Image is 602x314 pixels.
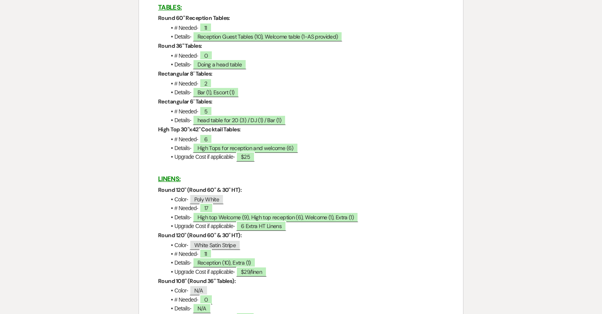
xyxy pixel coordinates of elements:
[193,257,256,267] span: Reception (10), Extra (1)
[166,267,444,276] li: Upgrade Cost if applicable-
[166,135,444,144] li: # Needed-
[190,285,208,295] span: N/A
[190,194,224,204] span: Poly White
[158,175,180,183] u: LINENS:
[166,107,444,116] li: # Needed-
[199,106,212,116] span: 5
[158,42,202,49] strong: Round 36" Tables:
[166,60,444,69] li: Details-
[158,3,182,12] u: TABLES:
[166,286,444,295] li: Color-
[166,213,444,222] li: Details-
[158,98,213,105] strong: Rectangular 6' Tables:
[166,222,444,230] li: Upgrade Cost if applicable-
[166,250,444,258] li: # Needed-
[193,59,246,69] span: Doing a head table
[166,304,444,313] li: Details-
[158,186,242,193] strong: Round 120" (Round 60" & 30" HT):
[166,204,444,213] li: # Needed-
[193,212,358,222] span: High top Welcome (9), High top reception (6), Welcome (1), Extra (1)
[199,294,213,304] span: 0
[193,87,239,97] span: Bar (1), Escort (1)
[158,14,230,21] strong: Round 60" Reception Tables:
[166,32,444,41] li: Details-
[199,78,212,88] span: 2
[193,303,211,313] span: N/A
[166,51,444,60] li: # Needed-
[166,116,444,125] li: Details-
[158,70,213,77] strong: Rectangular 8' Tables:
[166,88,444,97] li: Details-
[158,232,242,239] strong: Round 120" (Round 60" & 30" HT):
[158,126,241,133] strong: High Top 30"x42" Cocktail Tables:
[166,79,444,88] li: # Needed-
[166,258,444,267] li: Details-
[199,51,213,60] span: 0
[193,115,286,125] span: head table for 20 (3) / DJ (1) / Bar (1)
[199,203,213,213] span: 17
[193,31,343,41] span: Reception Guest Tables (10), Welcome table (1-AS provided)
[199,23,212,33] span: 11
[166,241,444,250] li: Color-
[193,143,298,153] span: High Tops for reception and welcome (6)
[190,240,240,250] span: White Satin Stripe
[199,249,212,259] span: 11
[236,152,255,162] span: $25
[166,152,444,161] li: Upgrade Cost if applicable-
[166,195,444,204] li: Color-
[236,267,267,277] span: $29/linen
[166,295,444,304] li: # Needed-
[199,134,212,144] span: 6
[236,221,286,231] span: 6 Extra HT Linens
[166,23,444,32] li: # Needed-
[158,277,236,285] strong: Round 108" (Round 36" Tables):
[166,144,444,152] li: Details-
